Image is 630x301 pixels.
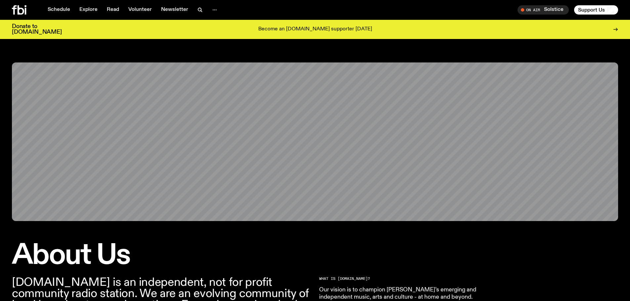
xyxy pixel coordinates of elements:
span: Tune in live [525,7,566,12]
a: Newsletter [157,5,192,15]
button: On AirSolstice [518,5,569,15]
a: Read [103,5,123,15]
span: Support Us [578,7,605,13]
h1: About Us [12,242,311,269]
h2: What is [DOMAIN_NAME]? [319,277,510,281]
a: Volunteer [124,5,156,15]
h3: Donate to [DOMAIN_NAME] [12,24,62,35]
a: Explore [75,5,102,15]
p: Become an [DOMAIN_NAME] supporter [DATE] [258,26,372,32]
p: Our vision is to champion [PERSON_NAME]’s emerging and independent music, arts and culture - at h... [319,286,510,301]
button: Support Us [574,5,618,15]
a: Schedule [44,5,74,15]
